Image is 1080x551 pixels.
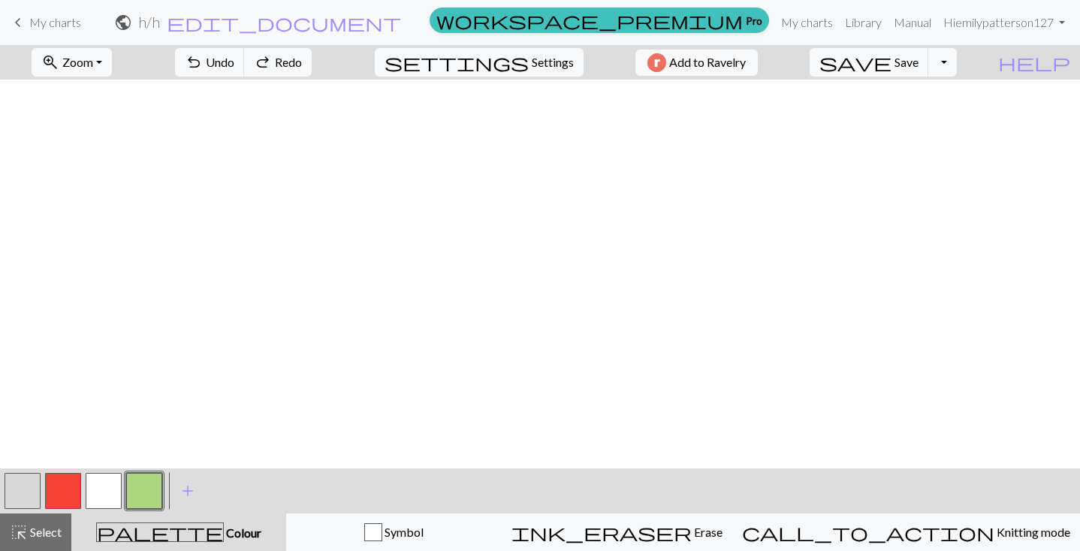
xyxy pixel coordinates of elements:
[185,52,203,73] span: undo
[385,53,529,71] i: Settings
[10,522,28,543] span: highlight_alt
[9,12,27,33] span: keyboard_arrow_left
[937,8,1071,38] a: Hiemilypatterson127
[71,513,286,551] button: Colour
[888,8,937,38] a: Manual
[206,55,234,69] span: Undo
[810,48,929,77] button: Save
[732,513,1080,551] button: Knitting mode
[436,10,743,31] span: workspace_premium
[894,55,919,69] span: Save
[97,522,223,543] span: palette
[742,522,994,543] span: call_to_action
[819,52,891,73] span: save
[29,15,81,29] span: My charts
[839,8,888,38] a: Library
[775,8,839,38] a: My charts
[28,525,62,539] span: Select
[175,48,245,77] button: Undo
[635,50,758,76] button: Add to Ravelry
[998,52,1070,73] span: help
[692,525,723,539] span: Erase
[167,12,401,33] span: edit_document
[532,53,574,71] span: Settings
[244,48,312,77] button: Redo
[647,53,666,72] img: Ravelry
[502,513,732,551] button: Erase
[62,55,93,69] span: Zoom
[511,522,692,543] span: ink_eraser
[385,52,529,73] span: settings
[430,8,769,33] a: Pro
[224,525,261,540] span: Colour
[382,525,424,539] span: Symbol
[254,52,272,73] span: redo
[138,14,160,31] h2: h / h
[9,10,81,35] a: My charts
[275,55,302,69] span: Redo
[375,48,584,77] button: SettingsSettings
[114,12,132,33] span: public
[41,52,59,73] span: zoom_in
[994,525,1070,539] span: Knitting mode
[669,53,746,72] span: Add to Ravelry
[286,513,502,551] button: Symbol
[32,48,112,77] button: Zoom
[179,480,197,501] span: add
